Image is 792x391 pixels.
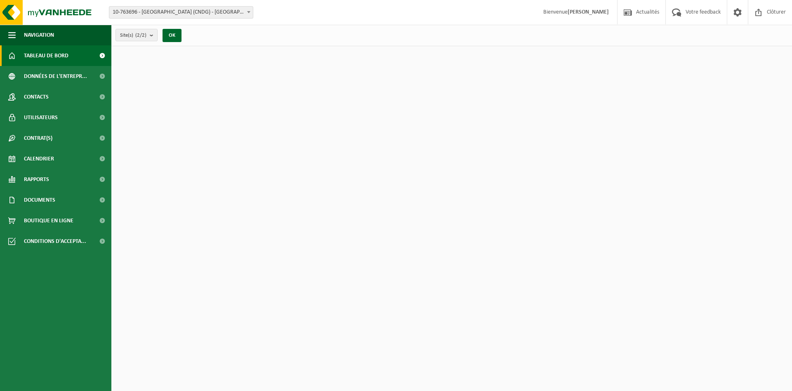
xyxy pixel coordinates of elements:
[24,148,54,169] span: Calendrier
[120,29,146,42] span: Site(s)
[109,7,253,18] span: 10-763696 - CLINIQUE NOTRE DAME DE GRÂCE (CNDG) - GOSSELIES
[24,107,58,128] span: Utilisateurs
[24,210,73,231] span: Boutique en ligne
[24,169,49,190] span: Rapports
[24,190,55,210] span: Documents
[24,231,86,252] span: Conditions d'accepta...
[24,128,52,148] span: Contrat(s)
[24,87,49,107] span: Contacts
[24,45,68,66] span: Tableau de bord
[163,29,181,42] button: OK
[135,33,146,38] count: (2/2)
[24,25,54,45] span: Navigation
[115,29,158,41] button: Site(s)(2/2)
[568,9,609,15] strong: [PERSON_NAME]
[24,66,87,87] span: Données de l'entrepr...
[109,6,253,19] span: 10-763696 - CLINIQUE NOTRE DAME DE GRÂCE (CNDG) - GOSSELIES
